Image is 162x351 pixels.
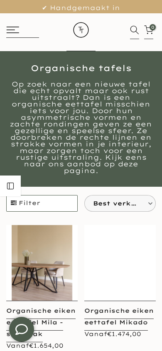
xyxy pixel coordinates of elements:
[66,13,96,47] img: trend-table
[6,64,156,72] h1: Organische tafels
[84,307,154,331] a: Organische eiken eettafel Mikado
[84,330,141,338] span: Vanaf
[29,342,64,349] span: €1.654,00
[93,195,141,211] span: Best verkocht
[150,24,156,30] span: 0
[7,195,77,211] span: Filter
[1,309,42,350] iframe: toggle-frame
[85,195,155,211] label: Best verkocht
[144,25,153,39] a: 0
[10,2,152,25] p: ✔ Handgemaakt in [GEOGRAPHIC_DATA]
[6,307,76,342] a: Organische eiken eettafel Mila - sand oak
[6,81,156,174] div: Op zoek naar een nieuwe tafel die echt opvalt maar ook rust uitstraalt? Dan is een organische eet...
[107,330,141,338] span: €1.474,00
